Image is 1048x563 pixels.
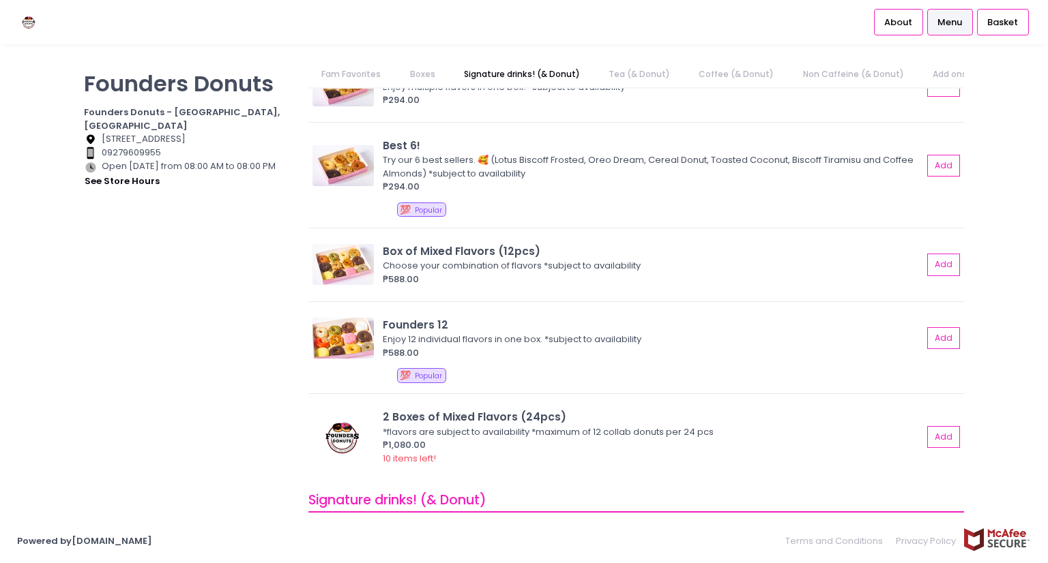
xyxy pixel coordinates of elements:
[415,371,442,381] span: Popular
[84,132,291,146] div: [STREET_ADDRESS]
[383,438,922,452] div: ₱1,080.00
[84,146,291,159] div: 09279609955
[400,369,411,382] span: 💯
[308,61,394,87] a: Fam Favorites
[890,528,963,554] a: Privacy Policy
[312,416,374,457] img: 2 Boxes of Mixed Flavors (24pcs)
[937,16,962,29] span: Menu
[383,346,922,360] div: ₱588.00
[17,10,41,34] img: logo
[400,203,411,216] span: 💯
[596,61,684,87] a: Tea (& Donut)
[927,9,973,35] a: Menu
[884,16,912,29] span: About
[383,153,918,180] div: Try our 6 best sellers. 🥰 (Lotus Biscoff Frosted, Oreo Dream, Cereal Donut, Toasted Coconut, Bisc...
[927,254,960,276] button: Add
[927,155,960,177] button: Add
[383,333,918,346] div: Enjoy 12 individual flavors in one box. *subject to availability
[963,528,1031,551] img: mcafee-secure
[415,205,442,215] span: Popular
[927,426,960,448] button: Add
[17,534,152,547] a: Powered by[DOMAIN_NAME]
[312,145,374,186] img: Best 6!
[383,180,922,194] div: ₱294.00
[84,174,160,189] button: see store hours
[789,61,917,87] a: Non Caffeine (& Donut)
[383,273,922,286] div: ₱588.00
[383,409,922,425] div: 2 Boxes of Mixed Flavors (24pcs)
[84,159,291,188] div: Open [DATE] from 08:00 AM to 08:00 PM
[450,61,593,87] a: Signature drinks! (& Donut)
[874,9,923,35] a: About
[785,528,890,554] a: Terms and Conditions
[383,317,922,333] div: Founders 12
[987,16,1018,29] span: Basket
[919,61,980,87] a: Add ons
[686,61,787,87] a: Coffee (& Donut)
[84,70,291,97] p: Founders Donuts
[383,452,436,465] span: 10 items left!
[383,425,918,439] div: *flavors are subject to availability *maximum of 12 collab donuts per 24 pcs
[927,327,960,350] button: Add
[396,61,448,87] a: Boxes
[84,106,280,132] b: Founders Donuts - [GEOGRAPHIC_DATA], [GEOGRAPHIC_DATA]
[312,244,374,285] img: Box of Mixed Flavors (12pcs)
[383,243,922,259] div: Box of Mixed Flavors (12pcs)
[383,259,918,273] div: Choose your combination of flavors *subject to availability
[312,318,374,359] img: Founders 12
[308,491,486,509] span: Signature drinks! (& Donut)
[383,93,922,107] div: ₱294.00
[383,138,922,153] div: Best 6!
